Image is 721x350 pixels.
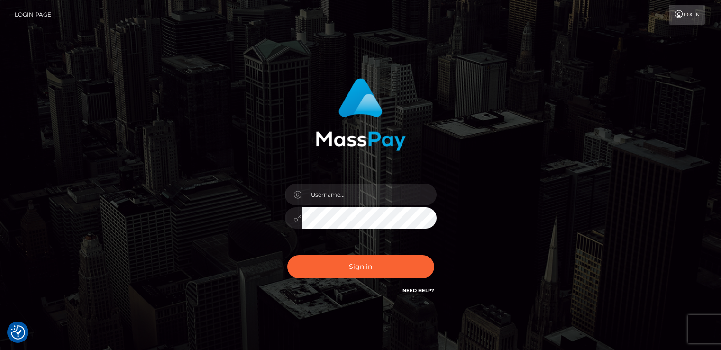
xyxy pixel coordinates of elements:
a: Login [669,5,705,25]
a: Need Help? [402,287,434,294]
input: Username... [302,184,437,205]
button: Consent Preferences [11,325,25,340]
img: Revisit consent button [11,325,25,340]
img: MassPay Login [316,78,406,151]
button: Sign in [287,255,434,278]
a: Login Page [15,5,51,25]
